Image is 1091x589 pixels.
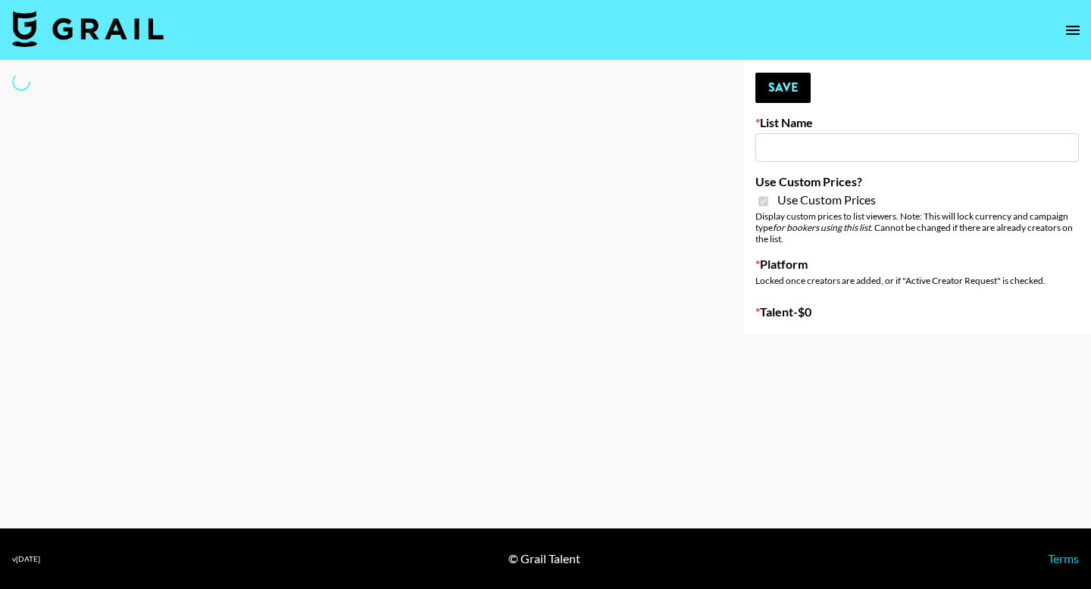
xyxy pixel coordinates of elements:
a: Terms [1048,551,1079,566]
label: Talent - $ 0 [755,304,1079,319]
label: List Name [755,115,1079,130]
button: open drawer [1058,15,1088,45]
label: Platform [755,257,1079,272]
img: Grail Talent [12,11,164,47]
div: Locked once creators are added, or if "Active Creator Request" is checked. [755,275,1079,286]
div: v [DATE] [12,554,40,564]
span: Use Custom Prices [777,192,876,207]
label: Use Custom Prices? [755,174,1079,189]
em: for bookers using this list [773,222,871,233]
div: © Grail Talent [508,551,580,566]
button: Save [755,73,811,103]
div: Display custom prices to list viewers. Note: This will lock currency and campaign type . Cannot b... [755,210,1079,245]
